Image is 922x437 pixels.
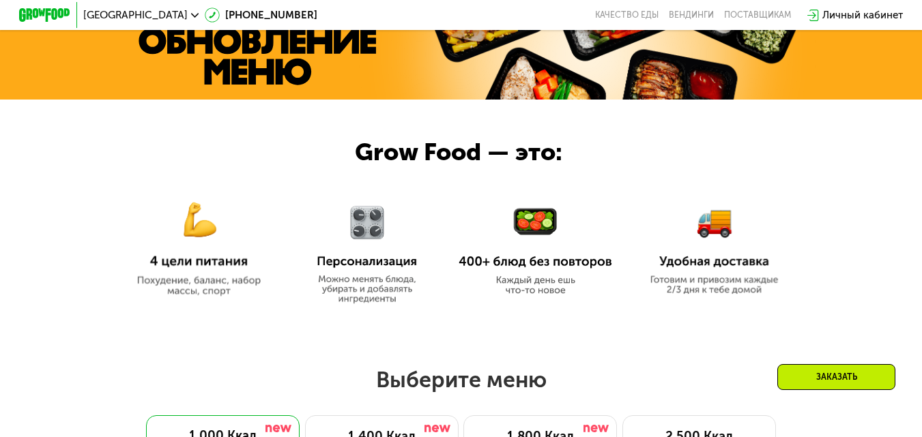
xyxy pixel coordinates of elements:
[355,134,599,170] div: Grow Food — это:
[205,7,317,23] a: [PHONE_NUMBER]
[822,7,903,23] div: Личный кабинет
[41,366,881,393] h2: Выберите меню
[83,10,188,20] span: [GEOGRAPHIC_DATA]
[777,364,895,390] div: Заказать
[595,10,659,20] a: Качество еды
[669,10,714,20] a: Вендинги
[724,10,791,20] div: поставщикам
